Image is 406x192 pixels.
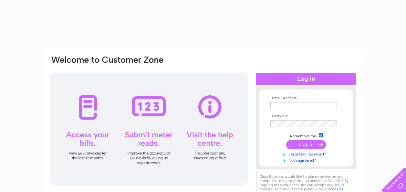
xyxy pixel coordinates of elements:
[269,132,344,139] td: Remember me?
[269,114,344,119] th: Password:
[286,140,326,149] input: Submit
[270,157,344,163] a: Not registered?
[270,151,344,157] a: Forgotten password?
[269,96,344,101] th: Email Address:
